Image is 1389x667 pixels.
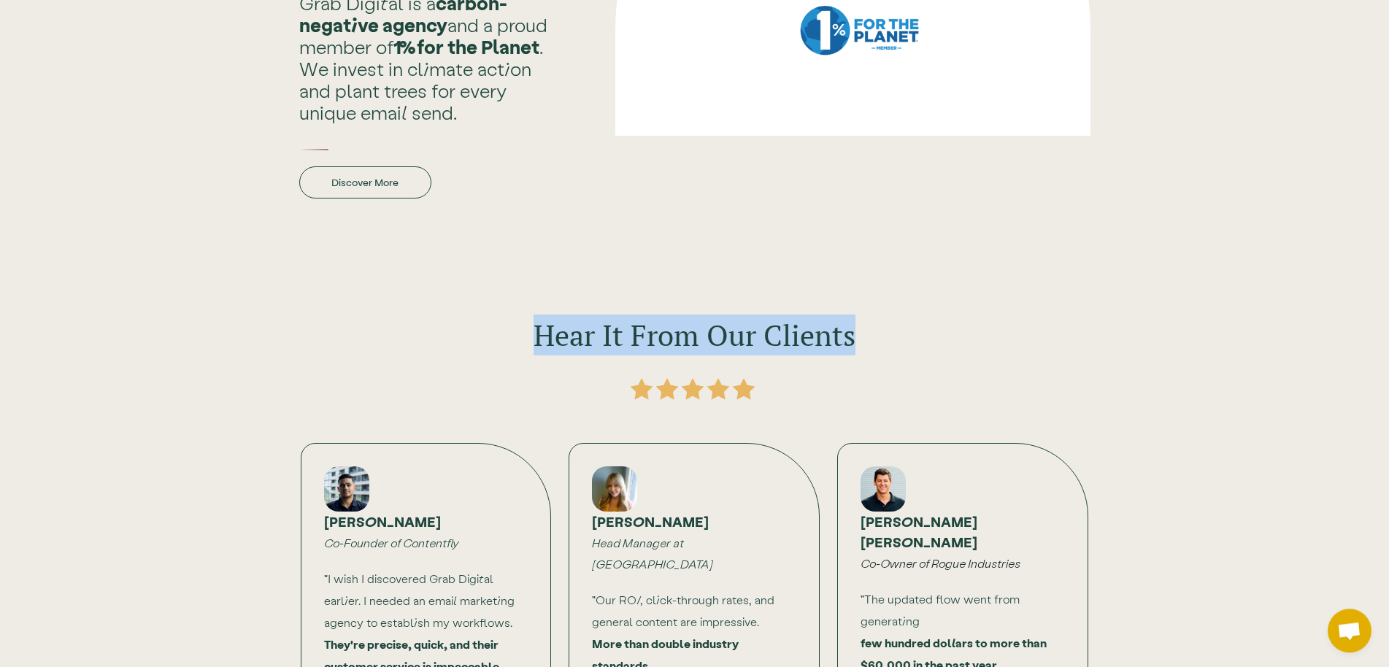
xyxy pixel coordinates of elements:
[324,536,459,550] em: Co-Founder of Contentfly
[682,378,704,400] img: We've had success with our clients digital marketing strategy
[592,536,713,571] em: Head Manager at [GEOGRAPHIC_DATA]
[631,378,653,400] img: We've had success with our clients digital marketing strategy
[861,556,1020,570] em: Co-Owner of Rogue Industries
[707,378,729,400] img: We've had success with our clients digital marketing strategy
[861,466,906,512] div: Dayeon Chung, Marketing Director at Easyhello
[1328,609,1371,652] div: Open chat
[861,513,977,550] strong: [PERSON_NAME] [PERSON_NAME]
[324,466,369,512] div: John Thomas, CoFounder of Contentfly
[592,513,709,530] strong: [PERSON_NAME]
[733,378,755,400] img: We've had success with our clients digital marketing strategy
[656,378,678,400] img: We've had success with our clients digital marketing strategy
[299,166,431,198] a: Discover More
[534,315,855,355] h2: Hear It From Our Clients
[592,466,637,512] div: Dayeon Chung, Marketing Director at Easyhello
[324,513,441,530] strong: [PERSON_NAME]
[393,35,539,58] strong: 1% for the Planet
